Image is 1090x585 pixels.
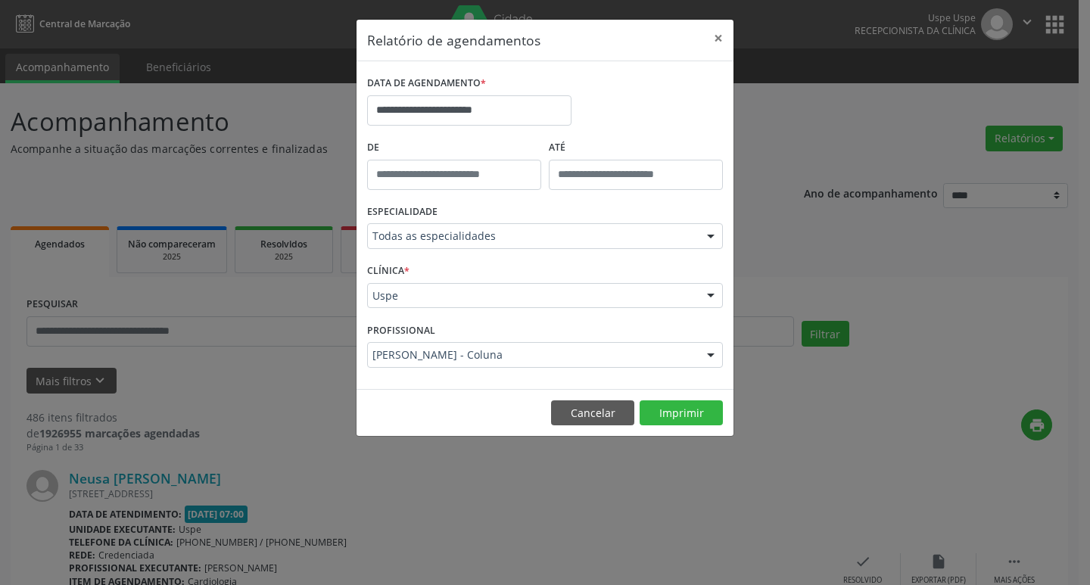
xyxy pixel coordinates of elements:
[367,72,486,95] label: DATA DE AGENDAMENTO
[367,260,410,283] label: CLÍNICA
[640,400,723,426] button: Imprimir
[703,20,733,57] button: Close
[367,30,540,50] h5: Relatório de agendamentos
[551,400,634,426] button: Cancelar
[372,347,692,363] span: [PERSON_NAME] - Coluna
[372,288,692,303] span: Uspe
[549,136,723,160] label: ATÉ
[367,136,541,160] label: De
[367,201,438,224] label: ESPECIALIDADE
[367,319,435,342] label: PROFISSIONAL
[372,229,692,244] span: Todas as especialidades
